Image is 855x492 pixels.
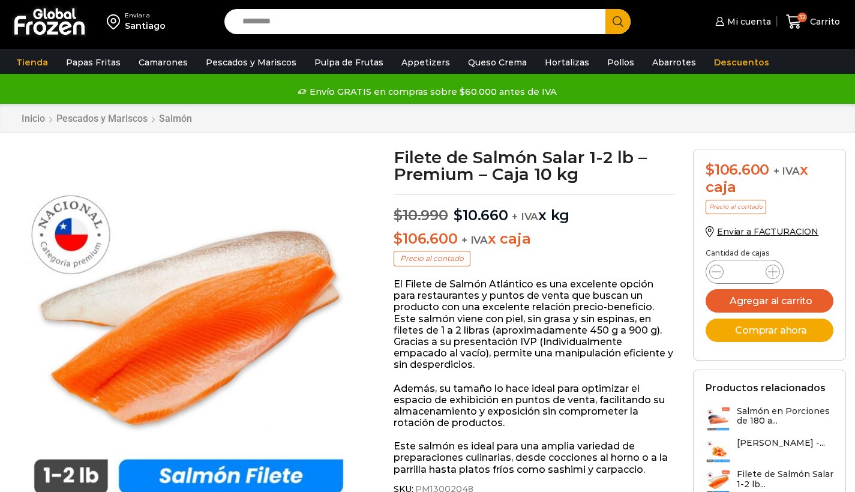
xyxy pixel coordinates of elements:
[461,234,488,246] span: + IVA
[394,230,675,248] p: x caja
[797,13,807,22] span: 32
[706,161,769,178] bdi: 106.600
[394,278,675,371] p: El Filete de Salmón Atlántico es una excelente opción para restaurantes y puntos de venta que bus...
[737,469,833,490] h3: Filete de Salmón Salar 1-2 lb...
[783,8,843,36] a: 32 Carrito
[706,200,766,214] p: Precio al contado
[706,226,818,237] a: Enviar a FACTURACION
[706,249,833,257] p: Cantidad de cajas
[807,16,840,28] span: Carrito
[706,289,833,313] button: Agregar al carrito
[394,440,675,475] p: Este salmón es ideal para una amplia variedad de preparaciones culinarias, desde cocciones al hor...
[394,149,675,182] h1: Filete de Salmón Salar 1-2 lb – Premium – Caja 10 kg
[737,438,825,448] h3: [PERSON_NAME] -...
[773,165,800,177] span: + IVA
[706,406,833,432] a: Salmón en Porciones de 180 a...
[454,206,508,224] bdi: 10.660
[706,438,825,463] a: [PERSON_NAME] -...
[712,10,771,34] a: Mi cuenta
[394,206,403,224] span: $
[10,51,54,74] a: Tienda
[706,319,833,342] button: Comprar ahora
[394,383,675,429] p: Además, su tamaño lo hace ideal para optimizar el espacio de exhibición en puntos de venta, facil...
[737,406,833,427] h3: Salmón en Porciones de 180 a...
[107,11,125,32] img: address-field-icon.svg
[646,51,702,74] a: Abarrotes
[125,11,166,20] div: Enviar a
[706,161,833,196] div: x caja
[308,51,389,74] a: Pulpa de Frutas
[21,113,46,124] a: Inicio
[733,263,756,280] input: Product quantity
[462,51,533,74] a: Queso Crema
[394,230,403,247] span: $
[158,113,193,124] a: Salmón
[708,51,775,74] a: Descuentos
[394,194,675,224] p: x kg
[394,251,470,266] p: Precio al contado
[706,382,826,394] h2: Productos relacionados
[454,206,463,224] span: $
[133,51,194,74] a: Camarones
[21,113,193,124] nav: Breadcrumb
[717,226,818,237] span: Enviar a FACTURACION
[394,206,448,224] bdi: 10.990
[706,161,715,178] span: $
[125,20,166,32] div: Santiago
[539,51,595,74] a: Hortalizas
[60,51,127,74] a: Papas Fritas
[56,113,148,124] a: Pescados y Mariscos
[395,51,456,74] a: Appetizers
[724,16,771,28] span: Mi cuenta
[512,211,538,223] span: + IVA
[601,51,640,74] a: Pollos
[394,230,457,247] bdi: 106.600
[200,51,302,74] a: Pescados y Mariscos
[605,9,631,34] button: Search button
